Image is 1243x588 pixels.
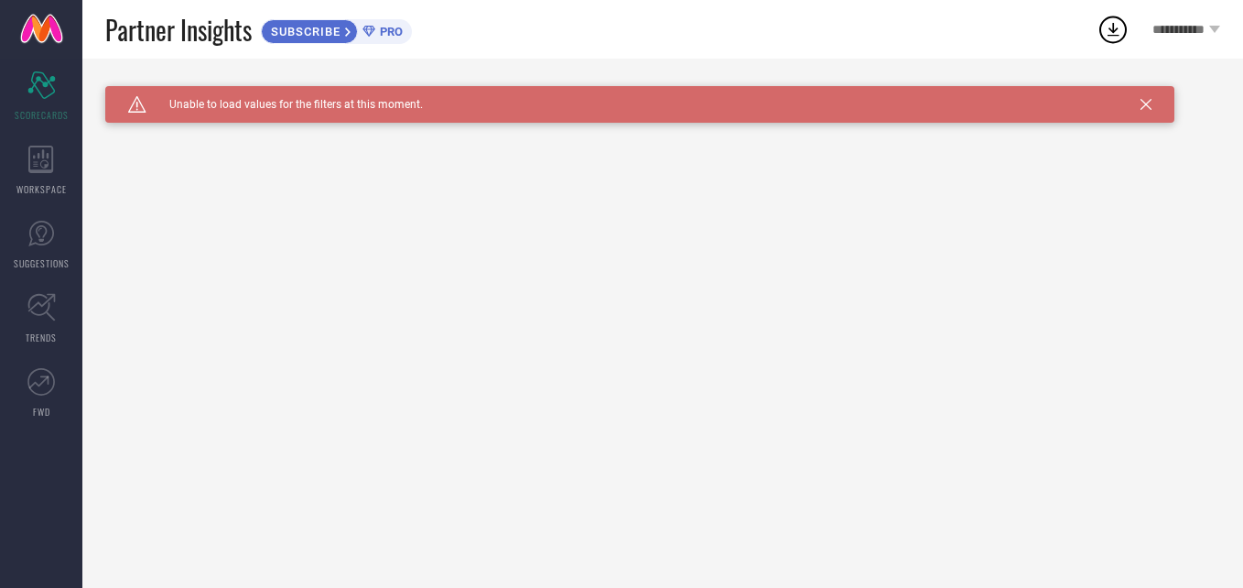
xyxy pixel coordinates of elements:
[26,331,57,344] span: TRENDS
[105,86,1220,101] div: Unable to load filters at this moment. Please try later.
[261,15,412,44] a: SUBSCRIBEPRO
[375,25,403,38] span: PRO
[105,11,252,49] span: Partner Insights
[15,108,69,122] span: SCORECARDS
[262,25,345,38] span: SUBSCRIBE
[16,182,67,196] span: WORKSPACE
[14,256,70,270] span: SUGGESTIONS
[1097,13,1130,46] div: Open download list
[33,405,50,419] span: FWD
[146,98,423,111] span: Unable to load values for the filters at this moment.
